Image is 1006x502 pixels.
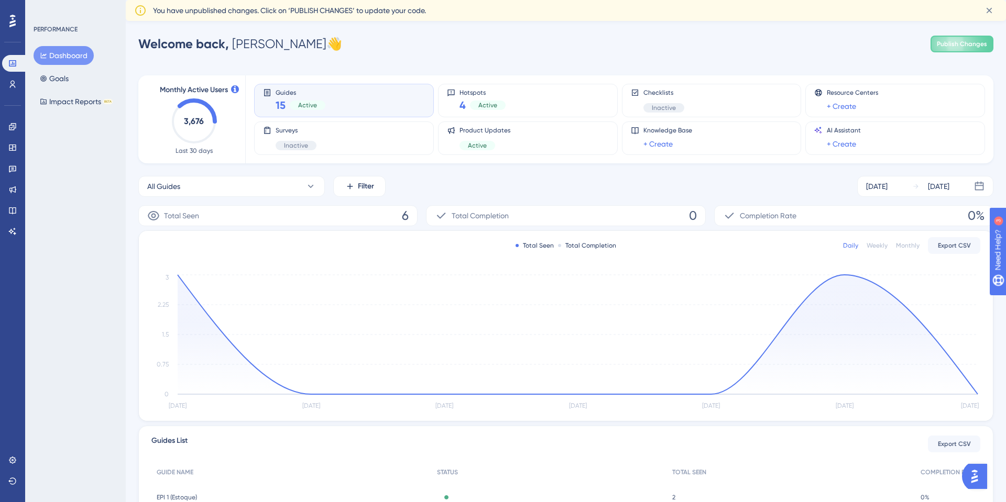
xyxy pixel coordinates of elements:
tspan: [DATE] [169,402,187,409]
button: Filter [333,176,386,197]
span: Welcome back, [138,36,229,51]
span: Last 30 days [176,147,213,155]
span: 0% [921,493,930,501]
tspan: [DATE] [702,402,720,409]
span: STATUS [437,468,458,476]
button: Dashboard [34,46,94,65]
div: Daily [843,241,858,250]
tspan: 2.25 [158,301,169,308]
tspan: 0 [165,391,169,398]
div: [PERSON_NAME] 👋 [138,36,342,52]
tspan: 1.5 [162,331,169,338]
span: Checklists [643,88,684,97]
span: Need Help? [25,3,65,15]
span: Active [298,101,317,109]
div: BETA [103,99,113,104]
iframe: UserGuiding AI Assistant Launcher [962,461,993,492]
span: Inactive [284,141,308,150]
tspan: [DATE] [569,402,587,409]
span: 4 [460,98,466,113]
span: Knowledge Base [643,126,692,135]
button: Publish Changes [931,36,993,52]
button: Goals [34,69,75,88]
span: Active [468,141,487,150]
div: Monthly [896,241,920,250]
span: You have unpublished changes. Click on ‘PUBLISH CHANGES’ to update your code. [153,4,426,17]
div: PERFORMANCE [34,25,78,34]
span: Publish Changes [937,40,987,48]
span: 0 [689,207,697,224]
button: Export CSV [928,237,980,254]
span: Active [478,101,497,109]
span: 0% [968,207,985,224]
span: AI Assistant [827,126,861,135]
button: All Guides [138,176,325,197]
span: Guides [276,88,325,96]
a: + Create [643,138,673,150]
span: Total Completion [452,209,509,222]
a: + Create [827,138,856,150]
tspan: [DATE] [435,402,453,409]
span: Total Seen [164,209,199,222]
tspan: [DATE] [961,402,979,409]
tspan: [DATE] [836,402,854,409]
span: Product Updates [460,126,510,135]
div: [DATE] [928,180,949,193]
span: EPI 1 (Estoque) [157,493,197,501]
a: + Create [827,100,856,113]
span: Resource Centers [827,88,878,97]
span: COMPLETION RATE [921,468,975,476]
text: 3,676 [184,116,204,126]
div: Total Seen [516,241,554,250]
tspan: 0.75 [157,361,169,368]
tspan: 3 [166,274,169,281]
span: Export CSV [938,440,971,448]
span: All Guides [147,180,180,193]
span: 15 [276,98,286,113]
span: Monthly Active Users [160,84,228,96]
span: Completion Rate [740,209,796,222]
span: 2 [672,493,675,501]
span: Inactive [652,104,676,112]
tspan: [DATE] [302,402,320,409]
button: Export CSV [928,436,980,452]
span: TOTAL SEEN [672,468,706,476]
div: [DATE] [866,180,888,193]
span: Guides List [151,434,188,453]
span: GUIDE NAME [157,468,193,476]
span: Hotspots [460,88,506,96]
span: Filter [358,180,374,193]
div: 3 [73,5,76,14]
div: Total Completion [558,241,616,250]
span: Export CSV [938,241,971,250]
div: Weekly [867,241,888,250]
span: 6 [402,207,409,224]
button: Impact ReportsBETA [34,92,119,111]
span: Surveys [276,126,316,135]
